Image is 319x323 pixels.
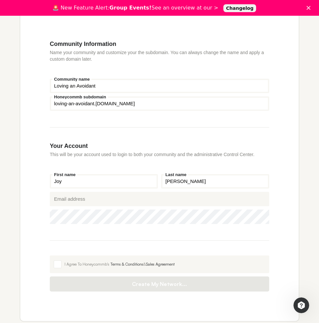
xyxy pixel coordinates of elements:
[50,142,269,150] h3: Your Account
[164,172,188,177] label: Last name
[52,172,77,177] label: First name
[50,276,269,292] button: Create My Network...
[56,281,263,287] span: Create My Network...
[307,6,313,10] div: Close
[50,79,269,93] input: Community name
[52,77,91,81] label: Community name
[109,5,152,11] b: Group Events!
[293,297,309,313] iframe: Intercom live chat
[50,192,269,206] input: Email address
[110,262,143,267] a: Terms & Conditions
[50,49,269,62] p: Name your community and customize your the subdomain. You can always change the name and apply a ...
[52,5,218,11] div: 🚨 New Feature Alert: See an overview at our >
[50,151,269,158] p: This will be your account used to login to both your community and the administrative Control Cen...
[50,40,269,48] h3: Community Information
[65,261,265,267] div: I Agree To Honeycommb's &
[146,262,175,267] a: Sales Agreement
[161,174,269,189] input: Last name
[52,95,108,99] label: Honeycommb subdomain
[50,174,158,189] input: First name
[223,4,256,12] a: Changelog
[50,96,269,111] input: your-subdomain.honeycommb.com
